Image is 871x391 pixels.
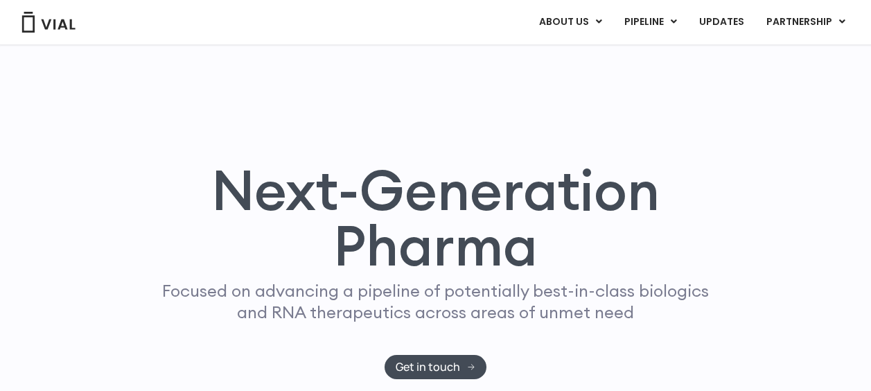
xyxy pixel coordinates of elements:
[688,10,755,34] a: UPDATES
[613,10,687,34] a: PIPELINEMenu Toggle
[385,355,486,379] a: Get in touch
[136,162,736,273] h1: Next-Generation Pharma
[396,362,460,372] span: Get in touch
[157,280,715,323] p: Focused on advancing a pipeline of potentially best-in-class biologics and RNA therapeutics acros...
[755,10,856,34] a: PARTNERSHIPMenu Toggle
[21,12,76,33] img: Vial Logo
[528,10,613,34] a: ABOUT USMenu Toggle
